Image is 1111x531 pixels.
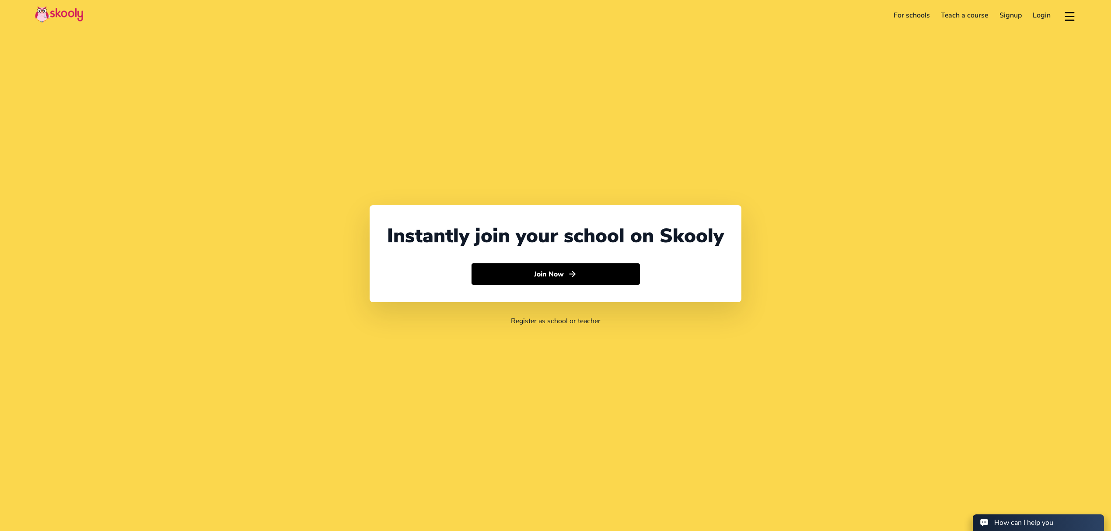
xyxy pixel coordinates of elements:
button: Join Nowarrow forward outline [472,263,640,285]
a: For schools [888,8,936,22]
img: Skooly [35,6,83,23]
a: Login [1027,8,1057,22]
button: menu outline [1063,8,1076,23]
a: Teach a course [935,8,994,22]
a: Signup [994,8,1027,22]
ion-icon: arrow forward outline [568,269,577,279]
a: Register as school or teacher [511,316,601,326]
div: Instantly join your school on Skooly [387,223,724,249]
